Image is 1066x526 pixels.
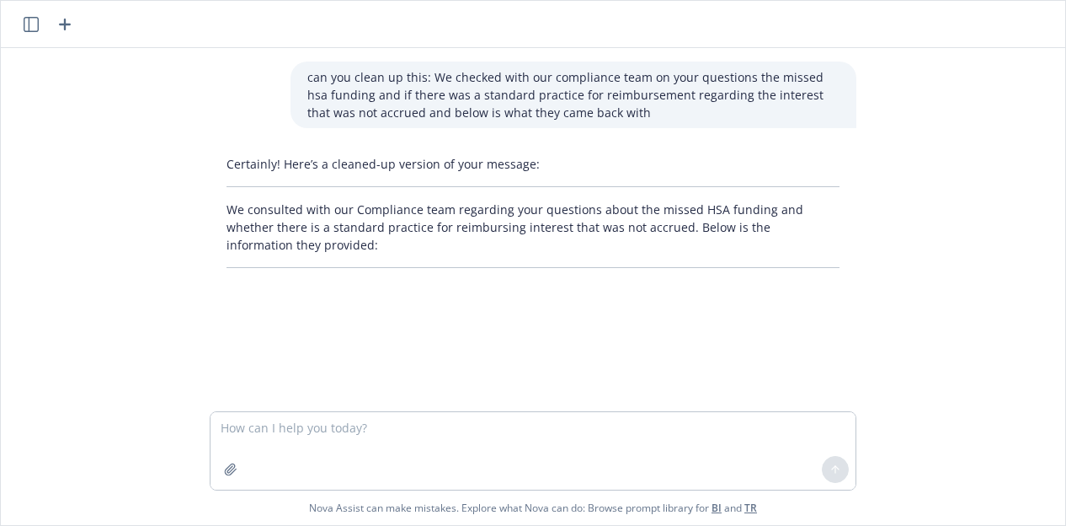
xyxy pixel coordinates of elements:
[307,68,839,121] p: can you clean up this: We checked with our compliance team on your questions the missed hsa fundi...
[744,501,757,515] a: TR
[227,155,839,173] p: Certainly! Here’s a cleaned-up version of your message:
[227,201,839,254] p: We consulted with our Compliance team regarding your questions about the missed HSA funding and w...
[712,501,722,515] a: BI
[8,491,1058,525] span: Nova Assist can make mistakes. Explore what Nova can do: Browse prompt library for and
